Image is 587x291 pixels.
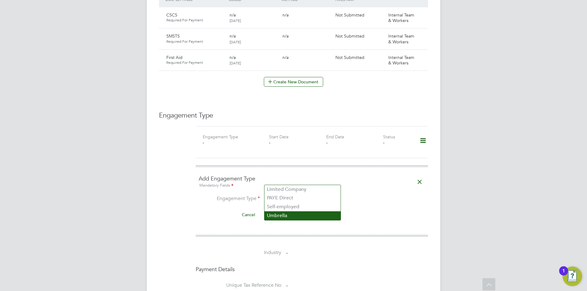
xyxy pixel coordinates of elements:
label: Engagement Type [199,195,260,202]
div: Mandatory Fields [199,182,425,189]
span: [DATE] [230,18,241,23]
button: Cancel [237,210,260,220]
li: Self-employed [264,202,341,211]
div: - [383,140,412,145]
h3: Engagement Type [159,111,428,120]
span: Not Submitted [335,33,364,39]
div: 1 [562,271,565,279]
span: [DATE] [230,39,241,44]
label: End Date [326,134,344,140]
span: SMSTS [166,33,180,39]
div: - [326,140,383,145]
span: Internal Team & Workers [388,12,414,23]
div: - [269,140,326,145]
span: Internal Team & Workers [388,55,414,66]
li: PAYE Direct [264,194,341,202]
button: Open Resource Center, 1 new notification [563,267,582,286]
span: n/a [282,33,289,39]
span: Required For Payment [166,39,225,44]
label: Engagement Type [203,134,238,140]
span: Internal Team & Workers [388,33,414,44]
span: First Aid [166,55,183,60]
div: - [203,140,260,145]
label: Unique Tax Reference No [196,282,281,289]
span: Required For Payment [166,18,225,23]
span: - [286,282,288,289]
span: - [286,250,288,256]
li: Limited Company [264,185,341,194]
h4: Payment Details [196,266,428,273]
span: n/a [282,55,289,60]
label: Status [383,134,395,140]
h4: Add Engagement Type [199,175,425,189]
span: n/a [230,33,236,39]
span: CSCS [166,12,177,18]
label: Industry [196,249,281,256]
span: n/a [230,55,236,60]
span: Not Submitted [335,55,364,60]
span: Required For Payment [166,60,225,65]
label: Start Date [269,134,289,140]
span: n/a [230,12,236,18]
span: n/a [282,12,289,18]
li: Umbrella [264,211,341,220]
span: Not Submitted [335,12,364,18]
span: [DATE] [230,60,241,65]
button: Create New Document [264,77,323,87]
